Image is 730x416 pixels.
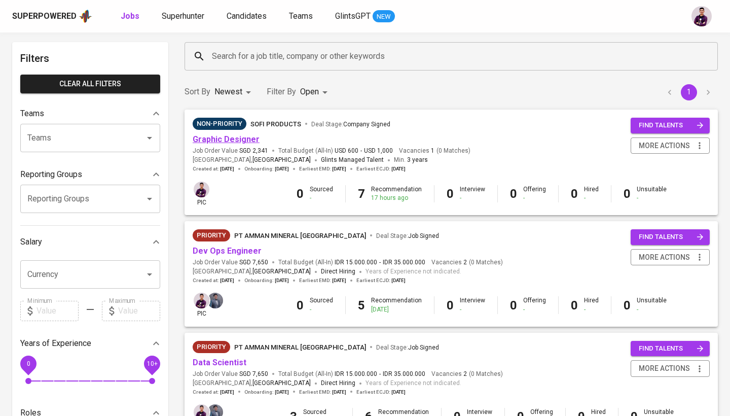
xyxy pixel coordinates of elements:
div: [DATE] [371,305,422,314]
span: [DATE] [275,165,289,172]
span: - [360,147,362,155]
div: Interview [460,296,485,314]
div: - [460,194,485,202]
span: Years of Experience not indicated. [366,378,461,389]
div: Offering [523,185,546,202]
span: Earliest EMD : [299,165,346,172]
a: Graphic Designer [193,134,260,144]
div: Years of Experience [20,333,160,354]
div: - [637,305,667,314]
div: Unsuitable [637,296,667,314]
span: Created at : [193,165,234,172]
div: Recommendation [371,185,422,202]
img: erwin@glints.com [691,6,712,26]
span: [GEOGRAPHIC_DATA] [252,267,311,277]
a: Candidates [227,10,269,23]
span: Total Budget (All-In) [278,370,425,378]
button: more actions [631,360,710,377]
span: Total Budget (All-In) [278,147,393,155]
span: [GEOGRAPHIC_DATA] , [193,267,311,277]
span: Glints Managed Talent [321,156,384,163]
span: [DATE] [332,277,346,284]
span: find talents [639,231,704,243]
div: - [584,194,599,202]
span: Direct Hiring [321,268,355,275]
span: [DATE] [220,277,234,284]
span: GlintsGPT [335,11,371,21]
span: PT Amman Mineral [GEOGRAPHIC_DATA] [234,343,366,351]
span: 1 [429,147,434,155]
span: Created at : [193,389,234,396]
span: more actions [639,140,690,152]
span: Priority [193,342,230,352]
b: 7 [358,187,365,201]
div: Offering [523,296,546,314]
b: Jobs [121,11,139,21]
button: find talents [631,341,710,357]
div: Sourced [310,296,333,314]
span: Earliest ECJD : [356,277,406,284]
div: pic [193,292,210,318]
div: Sufficient Talents in Pipeline [193,118,246,130]
b: 0 [571,298,578,313]
img: erwin@glints.com [194,293,209,308]
span: 0 [26,360,30,367]
a: Superpoweredapp logo [12,9,92,24]
a: Dev Ops Engineer [193,246,262,256]
span: Direct Hiring [321,379,355,387]
img: jhon@glints.com [207,293,223,308]
span: Priority [193,230,230,240]
div: - [310,194,333,202]
span: Teams [289,11,313,21]
span: Non-Priority [193,119,246,129]
a: Teams [289,10,315,23]
div: Sourced [310,185,333,202]
div: Newest [214,83,254,101]
input: Value [36,301,79,321]
span: Job Signed [408,344,439,351]
span: IDR 15.000.000 [335,258,377,267]
span: [DATE] [391,389,406,396]
span: SGD 7,650 [239,370,268,378]
b: 0 [297,298,304,313]
div: Superpowered [12,11,77,22]
span: Earliest EMD : [299,389,346,396]
span: [DATE] [220,389,234,396]
div: - [310,305,333,314]
img: app logo [79,9,92,24]
div: pic [193,181,210,207]
span: Earliest EMD : [299,277,346,284]
span: Job Order Value [193,147,268,155]
input: Value [118,301,160,321]
span: SGD 7,650 [239,258,268,267]
span: Company Signed [343,121,390,128]
span: [GEOGRAPHIC_DATA] [252,378,311,389]
span: Vacancies ( 0 Matches ) [431,258,503,267]
p: Years of Experience [20,337,91,350]
span: Deal Stage : [376,232,439,239]
span: [GEOGRAPHIC_DATA] [252,155,311,165]
button: Open [142,192,157,206]
div: 17 hours ago [371,194,422,202]
span: Job Signed [408,232,439,239]
span: [GEOGRAPHIC_DATA] , [193,378,311,389]
b: 0 [510,298,517,313]
b: 0 [297,187,304,201]
span: Onboarding : [244,389,289,396]
a: GlintsGPT NEW [335,10,395,23]
span: Deal Stage : [311,121,390,128]
h6: Filters [20,50,160,66]
b: 0 [510,187,517,201]
button: find talents [631,229,710,245]
span: USD 600 [335,147,358,155]
b: 0 [571,187,578,201]
span: more actions [639,362,690,375]
img: erwin@glints.com [194,182,209,197]
span: IDR 35.000.000 [383,370,425,378]
span: Job Order Value [193,258,268,267]
button: more actions [631,249,710,266]
nav: pagination navigation [660,84,718,100]
div: Recommendation [371,296,422,314]
span: [DATE] [275,277,289,284]
span: SOFi Products [250,120,301,128]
